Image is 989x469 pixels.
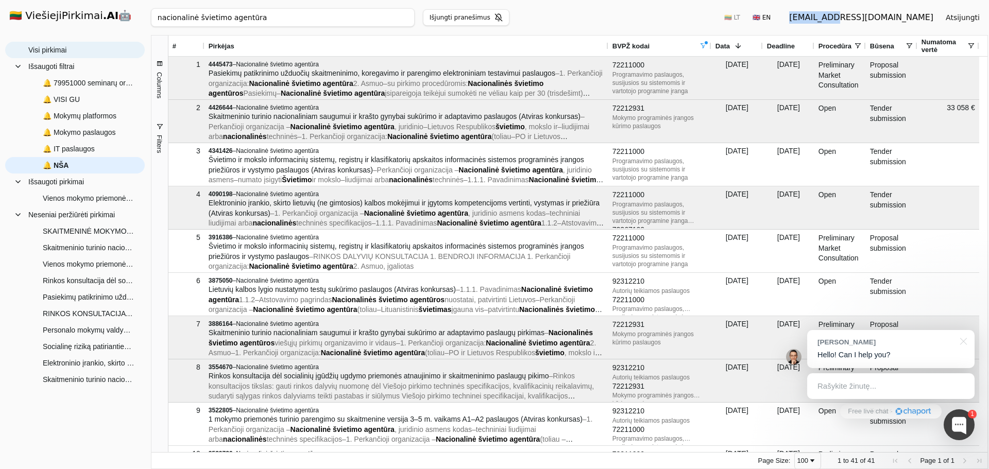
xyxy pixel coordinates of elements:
[814,230,866,272] div: Preliminary Market Consultation
[496,123,525,131] span: švietimo
[43,306,134,321] span: RINKOS KONSULTACIJA DĖL MOKYMŲ ORGANIZAVIMO PASLAUGŲ PIRKIMO
[449,349,535,357] span: PO ir Lietuvos Respublikos
[451,305,484,314] span: įgauna vis
[243,89,277,97] span: Pasiekimų
[866,143,917,186] div: Tender submission
[103,9,119,22] strong: .AI
[209,296,239,304] span: agentūra
[387,132,428,141] span: Nacionalinė
[292,79,321,88] span: švietimo
[236,61,319,68] span: Nacionalinė švietimo agentūra
[259,296,332,304] span: Atstovavimo pagrindas
[612,244,707,268] div: Programavimo paslaugos, susijusios su sistemomis ir vartotojo programine įranga
[840,404,941,419] a: Free live chat·
[612,225,707,235] div: 72267100
[173,360,200,375] div: 8
[223,435,267,443] span: nacionalinės
[291,425,331,433] span: Nacionalinė
[209,339,238,347] span: švietimo
[711,57,763,99] div: [DATE]
[612,190,707,200] div: 72211000
[209,155,584,174] span: Švietimo ir mokslo informacinių sistemų, registrų ir klasifikatorių apskaitos informacinės sistem...
[711,273,763,316] div: [DATE]
[209,123,291,131] span: Perkančioji organizacija –
[763,186,814,229] div: [DATE]
[364,123,395,131] span: agentūra
[612,287,707,295] div: Autorių teikiamos paslaugos
[323,89,352,97] span: švietimo
[814,143,866,186] div: Open
[758,457,791,464] div: Page Size:
[968,410,977,419] div: 1
[43,108,116,124] span: 🔔 Mokymų platformos
[274,209,364,217] span: 1. Perkančioji organizacija –
[395,349,425,357] span: agentūra
[291,123,331,131] span: Nacionalinė
[209,233,604,241] div: –
[419,305,452,314] span: švietimas
[43,339,134,354] span: Socialinę riziką patiriantiems suaugusiems asmenims pagalbos paslaugų teikimo dienos centre pirkimas
[240,339,275,347] span: agentūros
[866,230,917,272] div: Proposal submission
[711,100,763,143] div: [DATE]
[209,449,604,458] div: –
[43,141,95,157] span: 🔔 IT paslaugos
[292,262,321,270] span: švietimo
[460,285,521,293] span: 1.1.1. Pavadinimas
[529,176,570,184] span: Nacionalinė
[236,147,319,154] span: Nacionalinė švietimo agentūra
[566,305,602,314] span: švietimo
[209,406,604,414] div: –
[564,285,593,293] span: švietimo
[395,425,472,433] span: , juridinio asmens kodas
[28,174,84,189] span: Išsaugoti pirkimai
[920,457,935,464] span: Page
[612,363,707,373] div: 92312210
[612,276,707,287] div: 92312210
[28,207,115,222] span: Neseniai peržiūrėti pirkimai
[43,75,134,91] span: 🔔 79951000 seminarų org pasl
[209,252,571,271] span: RINKOS DALYVIŲ KONSULTACIJA 1. BENDROJI INFORMACIJA 1. Perkančioji organizacija:
[559,339,590,347] span: agentūra
[249,262,289,270] span: Nacionalinė
[458,166,499,174] span: Nacionalinė
[400,339,486,347] span: 1. Perkančioji organizacija:
[209,234,233,241] span: 3916386
[209,42,234,50] span: Pirkėjas
[209,415,592,433] span: 1. Perkančioji organizacija –
[209,328,544,337] span: Skaitmeninio turinio nacionaliniam saugumui ir krašto gynybai sukūrimo ar adaptavimo paslaugų pir...
[223,132,267,141] span: nacionalinės
[711,316,763,359] div: [DATE]
[612,330,707,346] div: Mokymo programinės įrangos kūrimo paslaugos
[209,252,571,271] span: –
[209,363,233,371] span: 3554670
[239,296,255,304] span: 1.1.2
[209,61,233,68] span: 4445473
[746,9,777,26] button: 🇬🇧 EN
[480,219,509,227] span: švietimo
[43,289,134,305] span: Pasiekimų patikrinimo užduočių skaitmeninimo, koregavimo ir parengimo elektroniniam testavimui pa...
[428,123,496,131] span: Lietuvos Respublikos
[327,305,357,314] span: agentūra
[357,305,377,314] span: (toliau
[253,305,294,314] span: Nacionalinė
[807,373,975,399] div: Rašykite žinutę...
[612,103,707,114] div: 72212931
[814,316,866,359] div: Preliminary Market Consultation
[353,79,383,88] span: 2. Asmuo
[843,457,849,464] span: to
[468,209,545,217] span: , juridinio asmens kodas
[533,166,563,174] span: agentūra
[509,435,540,443] span: agentūra
[438,209,468,217] span: agentūra
[238,176,282,184] span: numato įsigyti
[43,372,134,387] span: Skaitmeninio turinio nacionaliniam saugumui ir krašto gynybai sukūrimo ar adaptavimo paslaugų pir...
[711,403,763,445] div: [DATE]
[296,305,325,314] span: švietimo
[814,403,866,445] div: Open
[906,457,914,465] div: Previous Page
[891,407,893,416] div: ·
[866,57,917,99] div: Proposal submission
[763,57,814,99] div: [DATE]
[377,166,459,174] span: Perkančioji organizacija –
